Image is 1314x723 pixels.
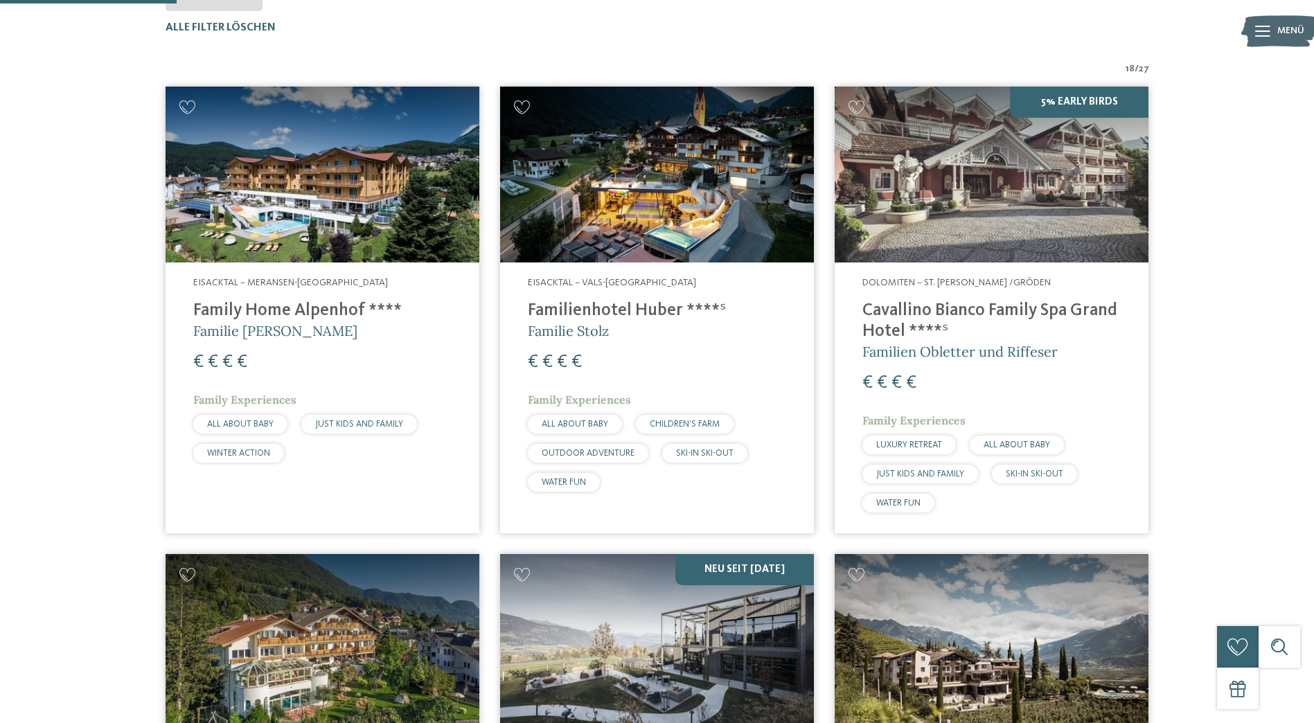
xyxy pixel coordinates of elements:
[208,353,218,371] span: €
[876,470,964,479] span: JUST KIDS AND FAMILY
[193,322,357,339] span: Familie [PERSON_NAME]
[876,499,921,508] span: WATER FUN
[1126,62,1135,76] span: 18
[207,449,270,458] span: WINTER ACTION
[557,353,567,371] span: €
[862,278,1051,287] span: Dolomiten – St. [PERSON_NAME] /Gröden
[835,87,1148,533] a: Familienhotels gesucht? Hier findet ihr die besten! 5% Early Birds Dolomiten – St. [PERSON_NAME] ...
[542,353,553,371] span: €
[500,87,814,533] a: Familienhotels gesucht? Hier findet ihr die besten! Eisacktal – Vals-[GEOGRAPHIC_DATA] Familienho...
[166,87,479,533] a: Familienhotels gesucht? Hier findet ihr die besten! Eisacktal – Meransen-[GEOGRAPHIC_DATA] Family...
[528,301,786,321] h4: Familienhotel Huber ****ˢ
[542,478,586,487] span: WATER FUN
[528,322,609,339] span: Familie Stolz
[862,374,873,392] span: €
[528,278,696,287] span: Eisacktal – Vals-[GEOGRAPHIC_DATA]
[237,353,247,371] span: €
[1139,62,1149,76] span: 27
[676,449,734,458] span: SKI-IN SKI-OUT
[193,278,388,287] span: Eisacktal – Meransen-[GEOGRAPHIC_DATA]
[862,301,1121,342] h4: Cavallino Bianco Family Spa Grand Hotel ****ˢ
[862,343,1058,360] span: Familien Obletter und Riffeser
[542,420,608,429] span: ALL ABOUT BABY
[650,420,720,429] span: CHILDREN’S FARM
[876,440,942,449] span: LUXURY RETREAT
[862,413,966,427] span: Family Experiences
[500,87,814,263] img: Familienhotels gesucht? Hier findet ihr die besten!
[528,393,631,407] span: Family Experiences
[877,374,887,392] span: €
[166,22,276,33] span: Alle Filter löschen
[166,87,479,263] img: Family Home Alpenhof ****
[207,420,274,429] span: ALL ABOUT BABY
[906,374,916,392] span: €
[571,353,582,371] span: €
[193,353,204,371] span: €
[315,420,403,429] span: JUST KIDS AND FAMILY
[542,449,634,458] span: OUTDOOR ADVENTURE
[1135,62,1139,76] span: /
[193,393,296,407] span: Family Experiences
[1006,470,1063,479] span: SKI-IN SKI-OUT
[193,301,452,321] h4: Family Home Alpenhof ****
[222,353,233,371] span: €
[528,353,538,371] span: €
[835,87,1148,263] img: Family Spa Grand Hotel Cavallino Bianco ****ˢ
[891,374,902,392] span: €
[984,440,1050,449] span: ALL ABOUT BABY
